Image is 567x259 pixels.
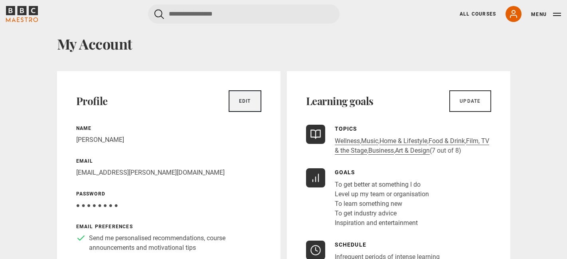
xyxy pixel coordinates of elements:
li: Level up my team or organisation [335,189,429,199]
p: , , , , , , (7 out of 8) [335,136,491,155]
a: Update [449,90,491,112]
a: Food & Drink [429,137,465,145]
a: All Courses [460,10,496,18]
p: [PERSON_NAME] [76,135,261,145]
span: ● ● ● ● ● ● ● ● [76,201,118,209]
a: Business [368,147,394,155]
li: To learn something new [335,199,429,209]
a: Music [361,137,378,145]
button: Submit the search query [154,9,164,19]
p: [EMAIL_ADDRESS][PERSON_NAME][DOMAIN_NAME] [76,168,261,177]
input: Search [148,4,340,24]
p: Email [76,157,261,165]
p: Password [76,190,261,197]
li: Inspiration and entertainment [335,218,429,228]
p: Schedule [335,241,440,249]
svg: BBC Maestro [6,6,38,22]
p: Goals [335,168,429,177]
p: Name [76,125,261,132]
h2: Profile [76,95,108,108]
p: Send me personalised recommendations, course announcements and motivational tips [89,233,261,253]
li: To get industry advice [335,209,429,218]
a: Edit [229,90,261,112]
a: Home & Lifestyle [379,137,427,145]
h1: My Account [57,35,510,52]
h2: Learning goals [306,95,373,108]
button: Toggle navigation [531,10,561,18]
li: To get better at something I do [335,180,429,189]
p: Email preferences [76,223,261,230]
p: Topics [335,125,491,133]
a: Art & Design [395,147,430,155]
a: Wellness [335,137,360,145]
